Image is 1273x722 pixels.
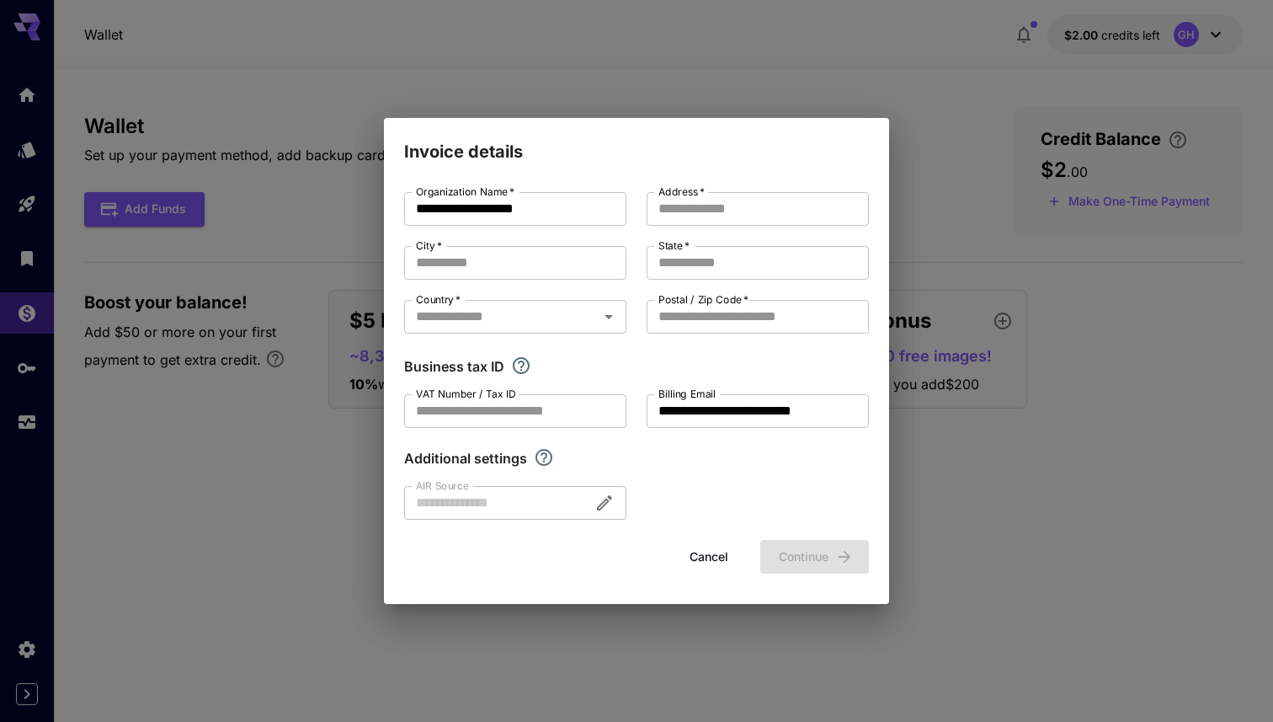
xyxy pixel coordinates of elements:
[416,238,442,253] label: City
[404,356,504,377] p: Business tax ID
[511,356,531,376] svg: If you are a business tax registrant, please enter your business tax ID here.
[534,447,554,468] svg: Explore additional customization settings
[658,292,748,307] label: Postal / Zip Code
[658,185,705,199] label: Address
[416,479,468,493] label: AIR Source
[384,118,889,165] h2: Invoice details
[404,448,527,468] p: Additional settings
[597,305,621,329] button: Open
[658,238,690,253] label: State
[416,185,514,199] label: Organization Name
[416,292,461,307] label: Country
[671,540,747,575] button: Cancel
[416,387,516,401] label: VAT Number / Tax ID
[658,387,716,401] label: Billing Email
